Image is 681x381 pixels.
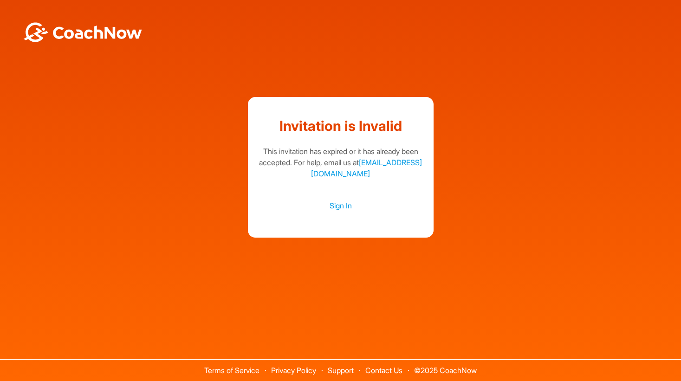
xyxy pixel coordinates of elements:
a: Support [328,366,354,375]
a: Contact Us [365,366,402,375]
a: Terms of Service [204,366,259,375]
a: Privacy Policy [271,366,316,375]
span: © 2025 CoachNow [409,360,481,374]
a: Sign In [257,200,424,212]
img: BwLJSsUCoWCh5upNqxVrqldRgqLPVwmV24tXu5FoVAoFEpwwqQ3VIfuoInZCoVCoTD4vwADAC3ZFMkVEQFDAAAAAElFTkSuQmCC [22,22,143,42]
a: [EMAIL_ADDRESS][DOMAIN_NAME] [311,158,422,178]
h1: Invitation is Invalid [257,116,424,136]
div: This invitation has expired or it has already been accepted. For help, email us at [257,146,424,179]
